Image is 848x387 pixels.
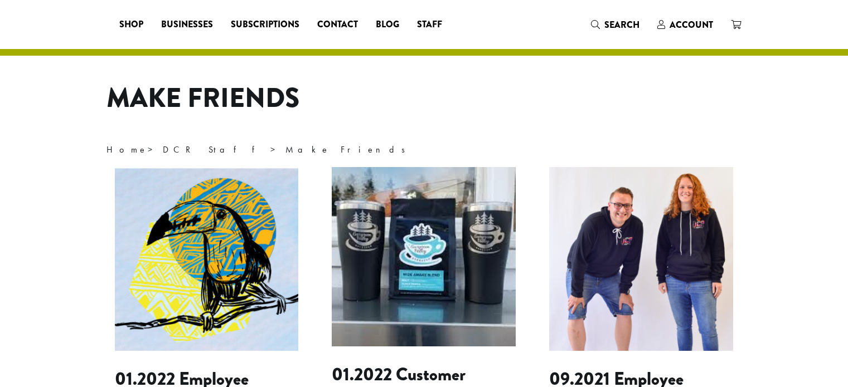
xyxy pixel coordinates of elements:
img: 01.2022 Employee Spotlight [115,167,299,351]
span: Contact [317,18,358,32]
a: Blog [367,16,408,33]
a: Account [648,16,722,34]
span: Blog [376,18,399,32]
span: Shop [119,18,143,32]
span: Make Friends [285,144,413,155]
a: Subscriptions [222,16,308,33]
span: Businesses [161,18,213,32]
span: Staff [417,18,442,32]
a: Home [106,144,148,155]
img: 01.2022 Customer Spotlight [332,167,516,347]
a: Shop [110,16,152,33]
img: 09.2021 Employee Spotlight [549,167,733,351]
a: Staff [408,16,451,33]
a: Contact [308,16,367,33]
span: > > [106,144,413,155]
a: Search [582,16,648,34]
span: Search [604,18,639,31]
a: DCR Staff [163,144,270,155]
a: Businesses [152,16,222,33]
span: Subscriptions [231,18,299,32]
h1: Make Friends [106,82,742,115]
span: Account [670,18,713,31]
